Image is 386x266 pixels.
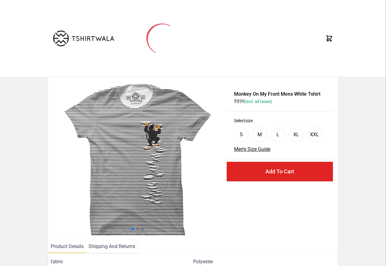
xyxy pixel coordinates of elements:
div: L [276,131,279,138]
img: monkey-climbing.jpg [53,82,222,236]
div: M [258,131,262,138]
h3: Select size [234,118,326,124]
li: Shipping And Returns [86,240,138,253]
div: XL [293,131,299,138]
div: XXL [310,131,319,138]
span: fabric [51,258,193,265]
h1: Monkey On My Front Mens White Tshirt [234,90,326,98]
span: Polyester [193,258,213,265]
button: Add To Cart [227,162,333,181]
img: TW-LOGO-400-104.png [53,30,114,46]
span: (incl. all taxes) [245,99,272,104]
button: Men's Size Guide [234,146,270,153]
li: Product Details [48,240,86,253]
div: S [240,131,243,138]
span: ₹ 899 [234,98,272,104]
